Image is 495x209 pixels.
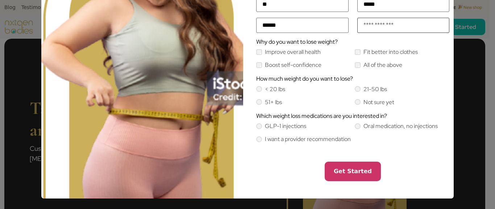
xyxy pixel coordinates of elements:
label: Why do you want to lose weight? [256,39,338,45]
label: I want a provider recommendation [265,136,351,142]
label: Boost self-confidence [265,62,321,68]
label: < 20 lbs [265,86,285,92]
label: 21-50 lbs [363,86,387,92]
button: Get Started [325,162,381,181]
label: 51+ lbs [265,99,282,105]
label: How much weight do you want to lose? [256,76,353,82]
label: All of the above [363,62,402,68]
label: GLP-1 injections [265,123,306,129]
label: Which weight loss medications are you interested in? [256,113,387,119]
label: Fit better into clothes [363,49,418,55]
label: Oral medication, no injections [363,123,438,129]
label: Not sure yet [363,99,394,105]
label: Improve overall health [265,49,321,55]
